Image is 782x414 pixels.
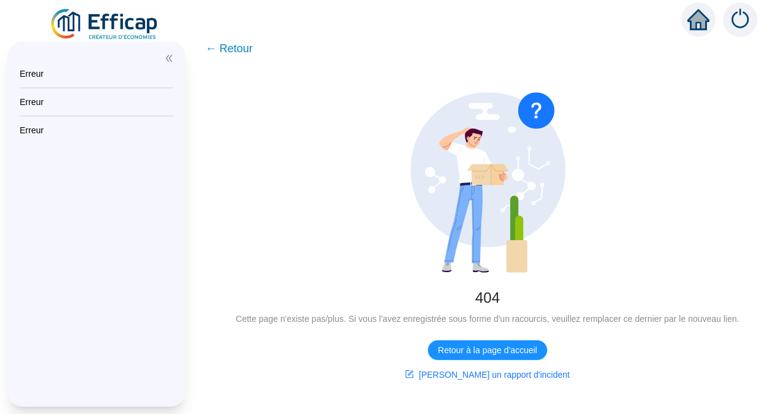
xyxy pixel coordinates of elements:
[20,68,173,80] div: Erreur
[213,313,762,326] div: Cette page n'existe pas/plus. Si vous l'avez enregistrée sous forme d'un racourcis, veuillez remp...
[165,54,173,63] span: double-left
[428,340,547,360] button: Retour à la page d'accueil
[687,9,709,31] span: home
[20,96,173,108] div: Erreur
[395,365,579,385] button: [PERSON_NAME] un rapport d'incident
[723,2,757,37] img: alerts
[205,40,253,57] span: ← Retour
[419,369,569,381] span: [PERSON_NAME] un rapport d'incident
[20,124,173,136] div: Erreur
[49,7,160,42] img: efficap energie logo
[438,344,537,357] span: Retour à la page d'accueil
[213,288,762,308] div: 404
[405,370,414,378] span: form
